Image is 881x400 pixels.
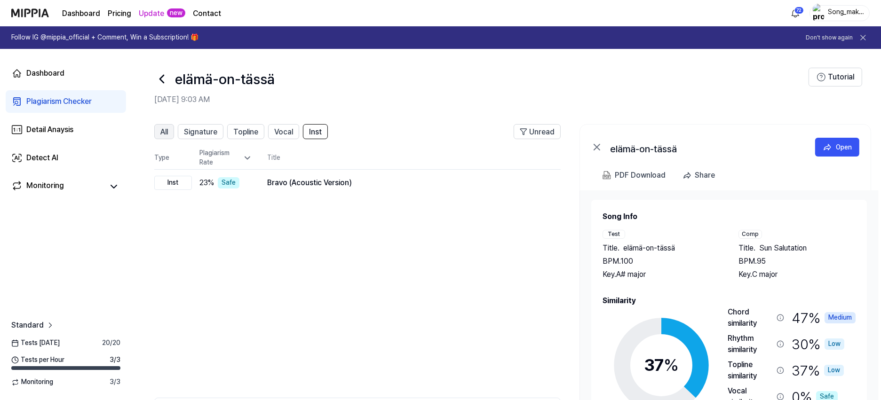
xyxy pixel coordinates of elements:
div: Song_maker_44 [827,8,864,18]
span: All [160,126,168,138]
a: Standard [11,320,55,331]
a: Plagiarism Checker [6,90,126,113]
div: Topline similarity [728,359,773,382]
button: All [154,124,174,139]
a: Contact [193,8,221,19]
span: Title . [603,243,619,254]
div: Open [836,142,852,152]
div: Bravo (Acoustic Version) [267,177,546,188]
button: profileSong_maker_44 [810,5,870,21]
div: elämä-on-tässä [610,141,798,153]
div: PDF Download [615,169,666,181]
div: 72 [794,7,804,14]
div: 37 [644,353,679,378]
div: Inst [154,176,192,190]
span: Topline [233,126,258,138]
div: Plagiarism Checker [26,96,92,107]
span: Monitoring [11,377,53,387]
a: Detail Anaysis [6,118,126,141]
div: Dashboard [26,68,64,79]
a: Dashboard [62,8,100,19]
a: Monitoring [11,180,103,193]
button: Pricing [108,8,131,19]
span: 3 / 3 [110,355,120,365]
button: 알림72 [788,6,803,21]
div: Safe [218,177,239,188]
h1: elämä-on-tässä [175,69,275,89]
div: Plagiarism Rate [199,149,252,167]
button: Tutorial [809,68,862,86]
a: Update [139,8,164,19]
button: Inst [303,124,328,139]
img: PDF Download [603,171,611,180]
button: Vocal [268,124,299,139]
span: 3 / 3 [110,377,120,387]
div: Low [824,365,844,376]
h1: Follow IG @mippia_official + Comment, Win a Subscription! 🎁 [11,33,198,42]
div: Rhythm similarity [728,333,773,355]
button: Signature [178,124,223,139]
div: Chord similarity [728,306,773,329]
div: Low [825,338,844,350]
span: 20 / 20 [102,338,120,348]
div: Monitoring [26,180,64,193]
a: Detect AI [6,147,126,169]
div: Key. C major [738,269,856,280]
span: Signature [184,126,217,138]
div: Share [695,169,715,181]
div: 47 % [792,306,856,329]
img: 알림 [790,8,801,19]
div: Key. A# major [603,269,720,280]
button: Topline [227,124,264,139]
button: Unread [514,124,561,139]
h2: [DATE] 9:03 AM [154,94,809,105]
span: Inst [309,126,322,138]
div: Comp [738,230,762,239]
button: Open [815,138,859,157]
span: 23 % [199,177,214,188]
button: PDF Download [601,166,667,185]
span: Vocal [274,126,293,138]
div: Test [603,230,625,239]
h2: Similarity [603,295,856,306]
div: 30 % [792,333,844,355]
th: Title [267,147,561,169]
th: Type [154,147,192,170]
img: profile [813,4,824,23]
span: % [664,355,679,375]
span: Title . [738,243,755,254]
div: Detail Anaysis [26,124,73,135]
h2: Song Info [603,211,856,222]
div: new [167,8,185,18]
span: elämä-on-tässä [623,243,675,254]
button: Share [679,166,722,185]
span: Sun Salutation [759,243,807,254]
a: Dashboard [6,62,126,85]
div: BPM. 95 [738,256,856,267]
div: Medium [825,312,856,323]
div: 37 % [792,359,844,382]
div: Detect AI [26,152,58,164]
span: Standard [11,320,44,331]
span: Tests [DATE] [11,338,60,348]
span: Tests per Hour [11,355,64,365]
button: Don't show again [806,34,853,42]
div: BPM. 100 [603,256,720,267]
span: Unread [529,126,555,138]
